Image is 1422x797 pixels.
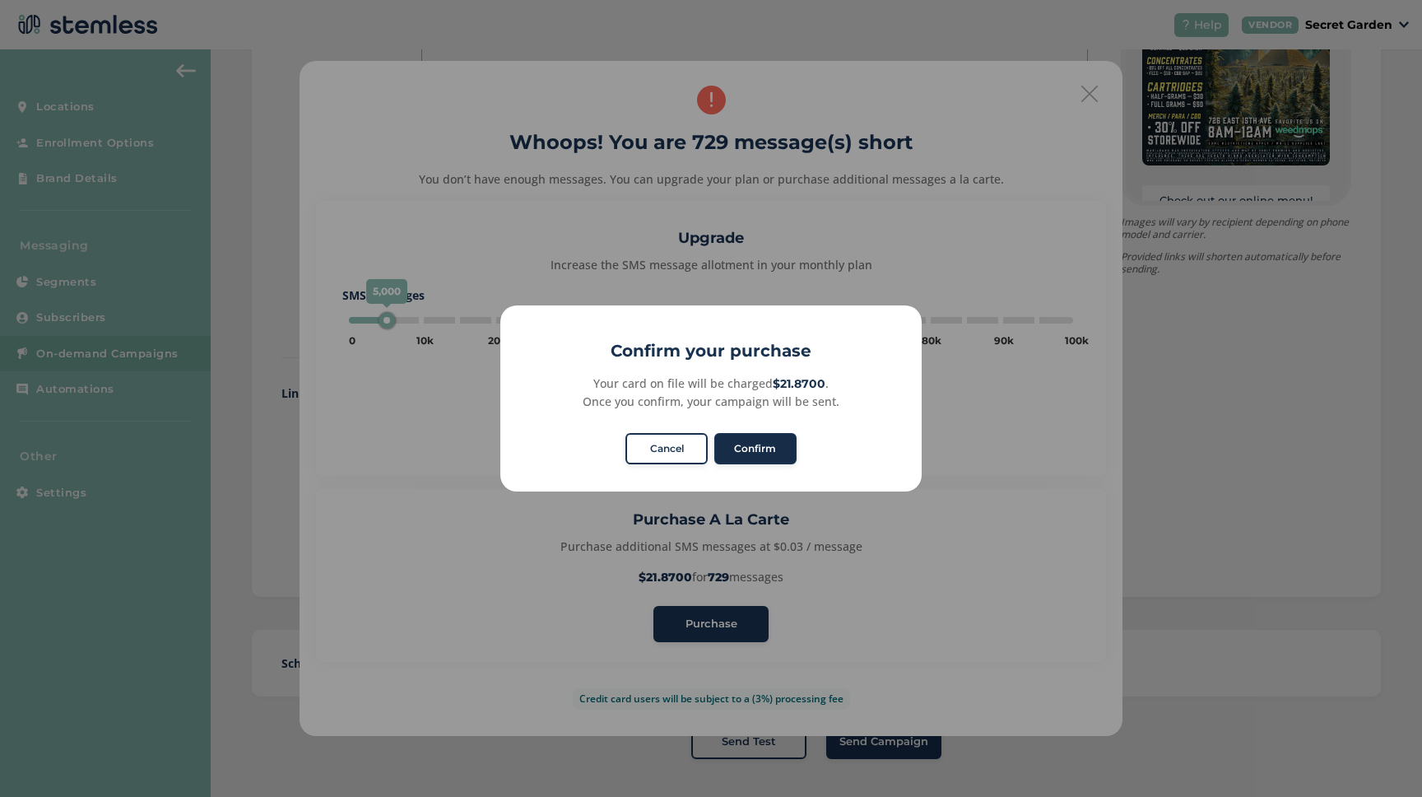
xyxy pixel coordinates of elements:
button: Cancel [625,433,708,464]
strong: $21.8700 [773,376,825,391]
h2: Confirm your purchase [500,338,922,363]
button: Confirm [714,433,797,464]
div: Your card on file will be charged . Once you confirm, your campaign will be sent. [518,375,903,410]
iframe: Chat Widget [1340,718,1422,797]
